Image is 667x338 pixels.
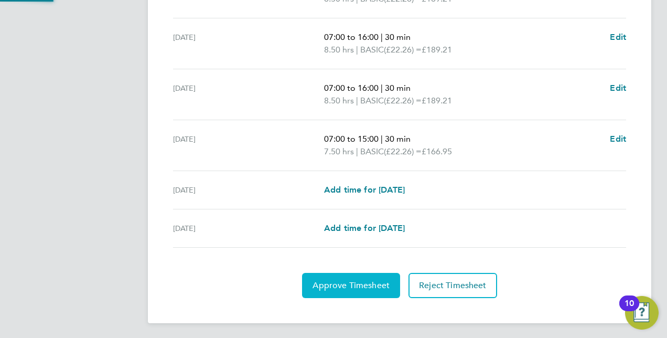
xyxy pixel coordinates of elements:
[360,145,384,158] span: BASIC
[384,146,422,156] span: (£22.26) =
[173,222,324,235] div: [DATE]
[173,184,324,196] div: [DATE]
[408,273,497,298] button: Reject Timesheet
[625,296,659,330] button: Open Resource Center, 10 new notifications
[422,146,452,156] span: £166.95
[360,94,384,107] span: BASIC
[610,31,626,44] a: Edit
[610,133,626,145] a: Edit
[384,45,422,55] span: (£22.26) =
[422,96,452,105] span: £189.21
[419,280,487,291] span: Reject Timesheet
[610,32,626,42] span: Edit
[610,134,626,144] span: Edit
[385,134,411,144] span: 30 min
[381,83,383,93] span: |
[173,133,324,158] div: [DATE]
[173,82,324,107] div: [DATE]
[324,134,379,144] span: 07:00 to 15:00
[324,222,405,235] a: Add time for [DATE]
[360,44,384,56] span: BASIC
[356,146,358,156] span: |
[610,83,626,93] span: Edit
[324,185,405,195] span: Add time for [DATE]
[324,32,379,42] span: 07:00 to 16:00
[381,134,383,144] span: |
[625,303,634,317] div: 10
[324,184,405,196] a: Add time for [DATE]
[381,32,383,42] span: |
[356,96,358,105] span: |
[173,31,324,56] div: [DATE]
[324,96,354,105] span: 8.50 hrs
[610,82,626,94] a: Edit
[302,273,400,298] button: Approve Timesheet
[324,45,354,55] span: 8.50 hrs
[385,83,411,93] span: 30 min
[384,96,422,105] span: (£22.26) =
[422,45,452,55] span: £189.21
[324,223,405,233] span: Add time for [DATE]
[324,83,379,93] span: 07:00 to 16:00
[324,146,354,156] span: 7.50 hrs
[356,45,358,55] span: |
[385,32,411,42] span: 30 min
[313,280,390,291] span: Approve Timesheet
